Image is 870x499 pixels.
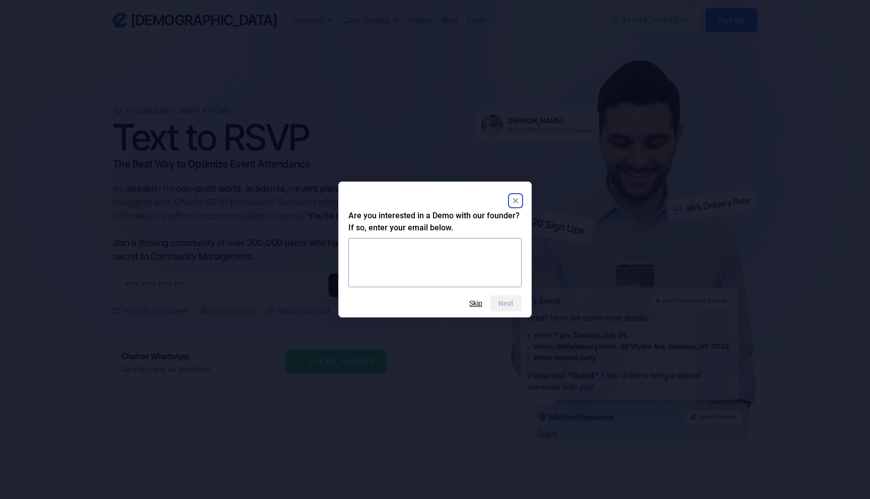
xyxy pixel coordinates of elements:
button: Close [510,195,522,207]
textarea: Are you interested in a Demo with our founder? If so, enter your email below. [348,238,522,287]
dialog: Are you interested in a Demo with our founder? If so, enter your email below. [338,182,532,317]
button: Next question [490,295,522,311]
h2: Are you interested in a Demo with our founder? If so, enter your email below. [348,210,522,234]
button: Skip [469,299,482,307]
